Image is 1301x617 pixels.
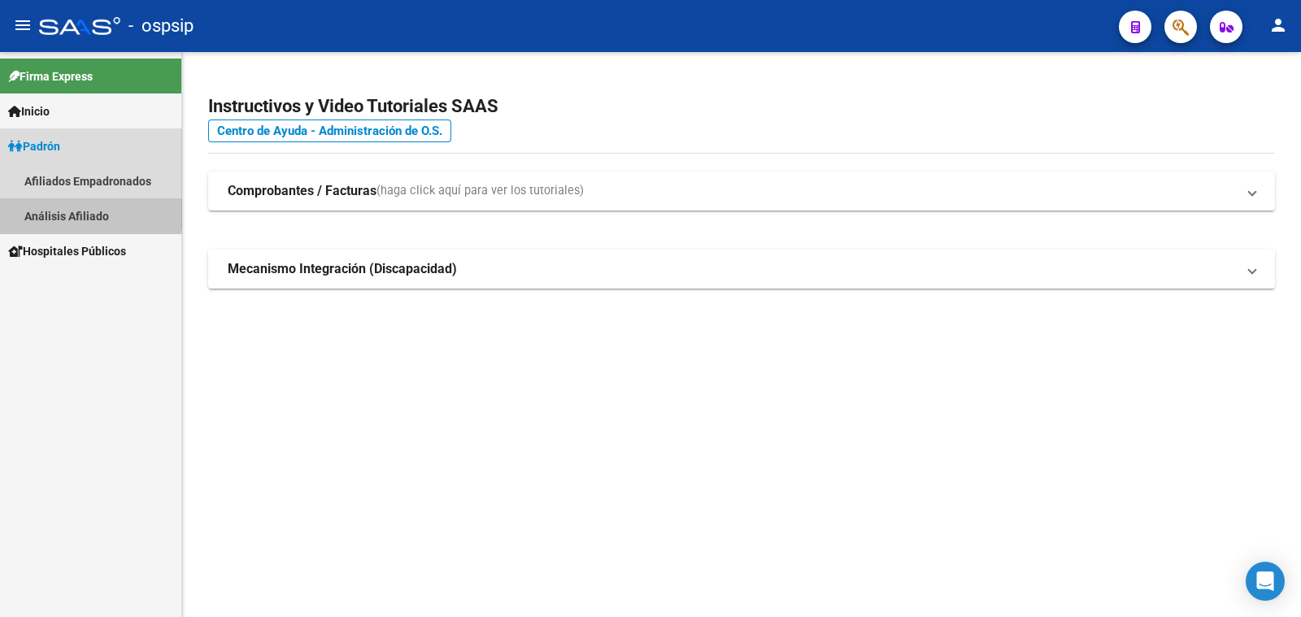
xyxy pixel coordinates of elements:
[228,182,376,200] strong: Comprobantes / Facturas
[8,242,126,260] span: Hospitales Públicos
[376,182,584,200] span: (haga click aquí para ver los tutoriales)
[208,119,451,142] a: Centro de Ayuda - Administración de O.S.
[228,260,457,278] strong: Mecanismo Integración (Discapacidad)
[8,102,50,120] span: Inicio
[8,137,60,155] span: Padrón
[208,172,1275,211] mat-expansion-panel-header: Comprobantes / Facturas(haga click aquí para ver los tutoriales)
[208,91,1275,122] h2: Instructivos y Video Tutoriales SAAS
[208,250,1275,289] mat-expansion-panel-header: Mecanismo Integración (Discapacidad)
[1268,15,1288,35] mat-icon: person
[13,15,33,35] mat-icon: menu
[1246,562,1285,601] div: Open Intercom Messenger
[8,67,93,85] span: Firma Express
[128,8,194,44] span: - ospsip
